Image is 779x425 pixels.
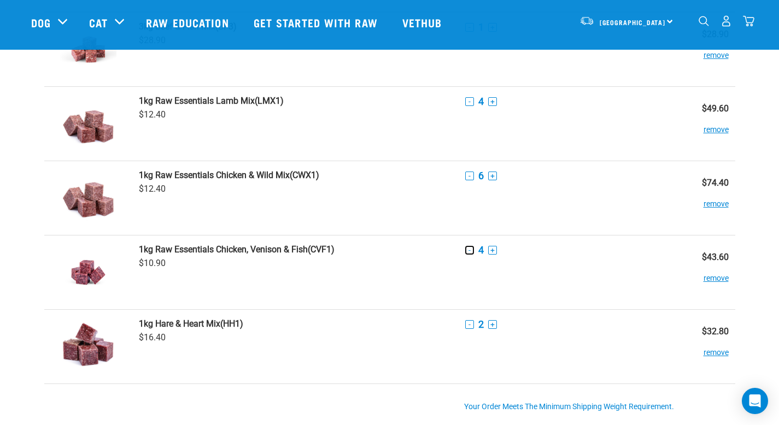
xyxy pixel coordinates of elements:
button: remove [704,39,729,61]
button: - [465,97,474,106]
span: 6 [478,170,484,181]
span: $12.40 [139,184,166,194]
img: Raw Essentials Chicken, Venison & Fish [60,244,116,300]
img: van-moving.png [579,16,594,26]
span: $16.40 [139,332,166,343]
span: $10.90 [139,258,166,268]
img: Raw Essentials Chicken & Wild Mix [60,170,116,226]
td: $49.60 [666,87,735,161]
span: 2 [478,318,484,330]
span: $12.40 [139,109,166,120]
button: remove [704,262,729,284]
button: + [488,320,497,329]
a: Get started with Raw [243,1,391,44]
button: - [465,172,474,180]
a: 1kg Raw Essentials Chicken, Venison & Fish(CVF1) [139,244,452,255]
td: $43.60 [666,235,735,310]
img: Raw Essentials Lamb Mix [60,96,116,152]
div: Open Intercom Messenger [742,388,768,414]
img: home-icon@2x.png [743,15,754,27]
img: home-icon-1@2x.png [699,16,709,26]
strong: 1kg Raw Essentials Chicken & Wild Mix [139,170,290,180]
td: $32.80 [666,310,735,384]
strong: 1kg Hare & Heart Mix [139,318,220,329]
button: + [488,172,497,180]
a: Vethub [391,1,456,44]
td: $74.40 [666,161,735,235]
span: 4 [478,244,484,256]
div: Your order meets the minimum shipping weight requirement. [464,403,729,411]
strong: 1kg Raw Essentials Chicken, Venison & Fish [139,244,308,255]
button: remove [704,188,729,209]
button: - [465,320,474,329]
button: + [488,97,497,106]
button: - [465,246,474,255]
a: 1kg Raw Essentials Lamb Mix(LMX1) [139,96,452,106]
span: [GEOGRAPHIC_DATA] [600,20,666,24]
button: + [488,246,497,255]
a: 1kg Raw Essentials Chicken & Wild Mix(CWX1) [139,170,452,180]
a: Cat [89,14,108,31]
span: 4 [478,96,484,107]
button: remove [704,114,729,135]
img: user.png [721,15,732,27]
a: Raw Education [135,1,242,44]
a: Dog [31,14,51,31]
strong: 1kg Raw Essentials Lamb Mix [139,96,255,106]
a: 1kg Hare & Heart Mix(HH1) [139,318,452,329]
button: remove [704,337,729,358]
img: Hare & Heart Mix [60,318,116,375]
